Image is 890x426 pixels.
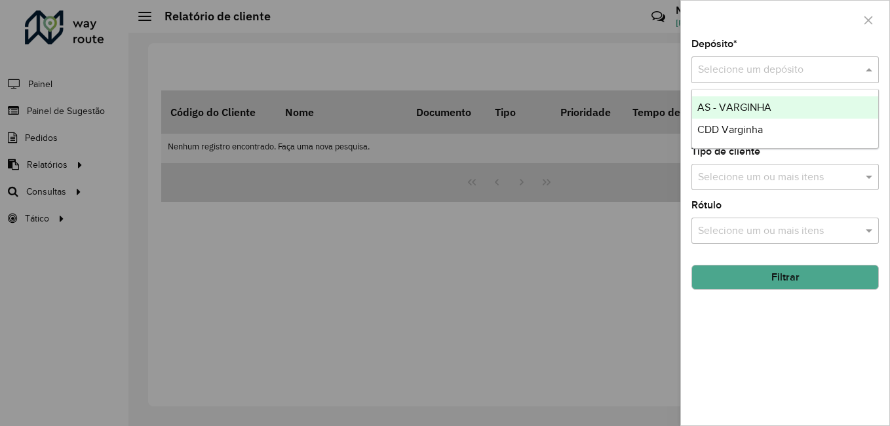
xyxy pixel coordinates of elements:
[697,102,771,113] span: AS - VARGINHA
[697,124,763,135] span: CDD Varginha
[691,36,737,52] label: Depósito
[691,144,760,159] label: Tipo de cliente
[691,265,879,290] button: Filtrar
[691,89,879,149] ng-dropdown-panel: Options list
[691,197,722,213] label: Rótulo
